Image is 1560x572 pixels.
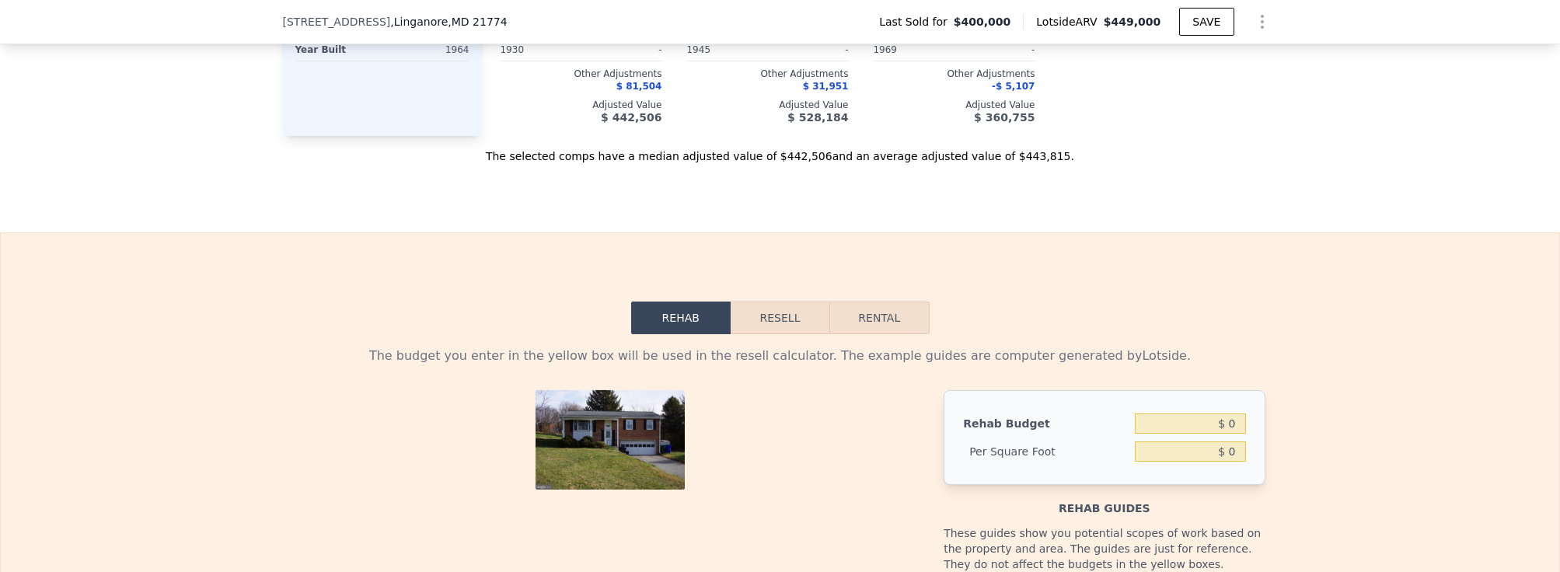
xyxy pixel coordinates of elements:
div: Other Adjustments [501,68,662,80]
span: $ 31,951 [803,81,849,92]
span: -$ 5,107 [992,81,1035,92]
div: Adjusted Value [501,99,662,111]
span: , Linganore [390,14,507,30]
div: 1930 [501,39,578,61]
div: Adjusted Value [687,99,849,111]
button: Rental [829,302,929,334]
div: Rehab guides [944,485,1265,516]
div: - [771,39,849,61]
div: Year Built [295,39,379,61]
button: Rehab [631,302,731,334]
div: Other Adjustments [687,68,849,80]
span: Last Sold for [879,14,954,30]
div: The selected comps have a median adjusted value of $442,506 and an average adjusted value of $443... [283,136,1278,164]
span: , MD 21774 [448,16,507,28]
span: $449,000 [1104,16,1161,28]
div: Rehab Budget [963,410,1129,438]
div: 1964 [386,39,469,61]
span: [STREET_ADDRESS] [283,14,391,30]
div: Other Adjustments [874,68,1035,80]
img: Property Photo 1 [536,390,685,490]
span: $ 360,755 [974,111,1035,124]
div: - [585,39,662,61]
span: $ 81,504 [616,81,662,92]
span: $ 528,184 [787,111,848,124]
button: SAVE [1179,8,1234,36]
span: $400,000 [954,14,1011,30]
div: - [958,39,1035,61]
div: Per Square Foot [963,438,1129,466]
div: The budget you enter in the yellow box will be used in the resell calculator. The example guides ... [295,347,1265,365]
div: 1945 [687,39,765,61]
button: Resell [731,302,829,334]
div: Adjusted Value [874,99,1035,111]
button: Show Options [1247,6,1278,37]
div: 1969 [874,39,951,61]
span: $ 442,506 [601,111,661,124]
span: Lotside ARV [1036,14,1103,30]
